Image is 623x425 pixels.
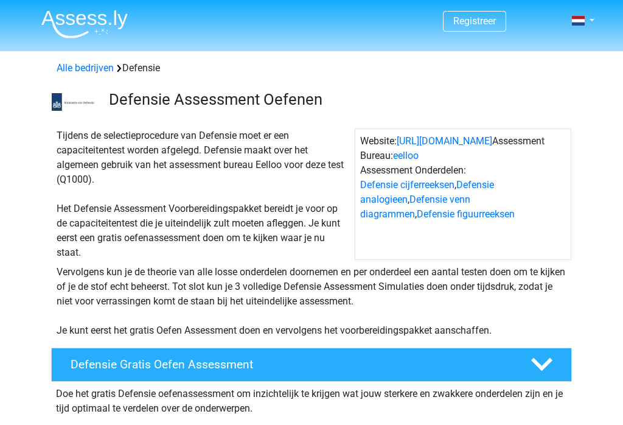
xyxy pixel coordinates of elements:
a: Defensie analogieen [360,179,494,205]
div: Tijdens de selectieprocedure van Defensie moet er een capaciteitentest worden afgelegd. Defensie ... [52,128,355,260]
a: eelloo [393,150,419,161]
a: Registreer [453,15,496,27]
div: Website: Assessment Bureau: Assessment Onderdelen: , , , [355,128,571,260]
div: Defensie [52,61,571,76]
div: Doe het gratis Defensie oefenassessment om inzichtelijk te krijgen wat jouw sterkere en zwakkere ... [51,382,572,416]
div: Vervolgens kun je de theorie van alle losse onderdelen doornemen en per onderdeel een aantal test... [52,265,571,338]
a: Defensie Gratis Oefen Assessment [46,348,577,382]
img: Assessly [41,10,128,38]
a: Defensie figuurreeksen [417,208,515,220]
a: Defensie cijferreeksen [360,179,454,191]
h3: Defensie Assessment Oefenen [109,90,562,109]
a: Alle bedrijven [57,62,114,74]
h4: Defensie Gratis Oefen Assessment [71,357,511,371]
a: Defensie venn diagrammen [360,194,470,220]
a: [URL][DOMAIN_NAME] [397,135,492,147]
